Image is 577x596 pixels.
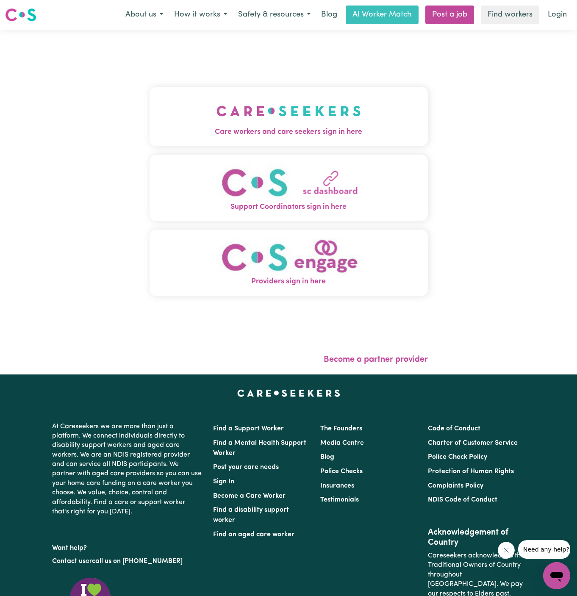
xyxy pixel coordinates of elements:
[213,478,234,485] a: Sign In
[425,6,474,24] a: Post a job
[428,440,518,446] a: Charter of Customer Service
[428,425,480,432] a: Code of Conduct
[428,468,514,475] a: Protection of Human Rights
[213,507,289,524] a: Find a disability support worker
[213,493,286,499] a: Become a Care Worker
[150,276,428,287] span: Providers sign in here
[5,5,36,25] a: Careseekers logo
[316,6,342,24] a: Blog
[213,425,284,432] a: Find a Support Worker
[92,558,183,565] a: call us on [PHONE_NUMBER]
[428,496,497,503] a: NDIS Code of Conduct
[52,553,203,569] p: or
[543,6,572,24] a: Login
[169,6,233,24] button: How it works
[320,496,359,503] a: Testimonials
[52,558,86,565] a: Contact us
[120,6,169,24] button: About us
[213,531,294,538] a: Find an aged care worker
[52,419,203,520] p: At Careseekers we are more than just a platform. We connect individuals directly to disability su...
[150,155,428,221] button: Support Coordinators sign in here
[320,468,363,475] a: Police Checks
[320,440,364,446] a: Media Centre
[52,540,203,553] p: Want help?
[543,562,570,589] iframe: Button to launch messaging window
[150,230,428,296] button: Providers sign in here
[320,425,362,432] a: The Founders
[5,7,36,22] img: Careseekers logo
[481,6,539,24] a: Find workers
[150,127,428,138] span: Care workers and care seekers sign in here
[213,440,306,457] a: Find a Mental Health Support Worker
[346,6,419,24] a: AI Worker Match
[150,202,428,213] span: Support Coordinators sign in here
[320,454,334,460] a: Blog
[320,482,354,489] a: Insurances
[428,454,487,460] a: Police Check Policy
[518,540,570,559] iframe: Message from company
[498,542,515,559] iframe: Close message
[150,87,428,146] button: Care workers and care seekers sign in here
[213,464,279,471] a: Post your care needs
[233,6,316,24] button: Safety & resources
[237,390,340,396] a: Careseekers home page
[324,355,428,364] a: Become a partner provider
[428,527,525,548] h2: Acknowledgement of Country
[428,482,483,489] a: Complaints Policy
